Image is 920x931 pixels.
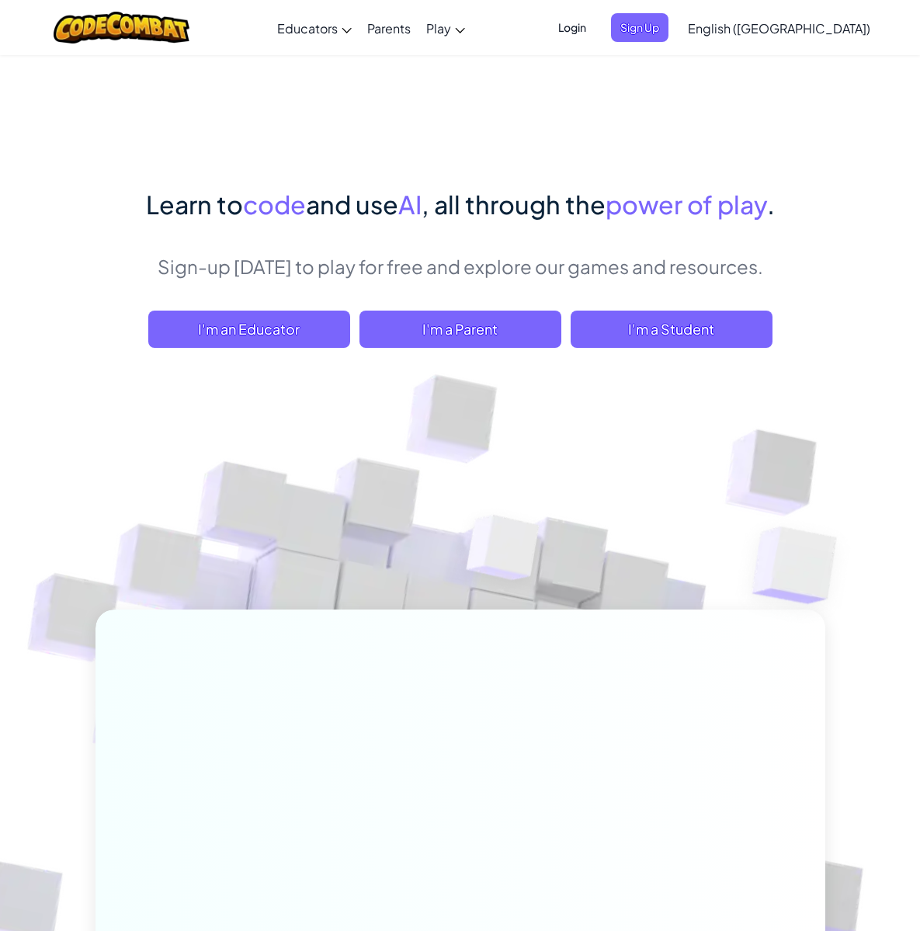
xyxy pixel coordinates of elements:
button: I'm a Student [571,311,772,348]
a: English ([GEOGRAPHIC_DATA]) [680,7,878,49]
a: Educators [269,7,359,49]
span: . [767,189,775,220]
span: and use [306,189,398,220]
span: Play [426,20,451,36]
img: Overlap cubes [709,474,898,658]
span: code [243,189,306,220]
span: English ([GEOGRAPHIC_DATA]) [688,20,870,36]
img: CodeCombat logo [54,12,189,43]
a: Parents [359,7,418,49]
p: Sign-up [DATE] to play for free and explore our games and resources. [146,253,775,280]
img: Overlap cubes [425,472,583,635]
a: I'm a Parent [359,311,561,348]
button: Sign Up [611,13,668,42]
span: Learn to [146,189,243,220]
a: I'm an Educator [148,311,350,348]
span: Educators [277,20,338,36]
span: power of play [606,189,767,220]
span: AI [398,189,422,220]
button: Login [549,13,595,42]
span: , all through the [422,189,606,220]
a: Play [418,7,473,49]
